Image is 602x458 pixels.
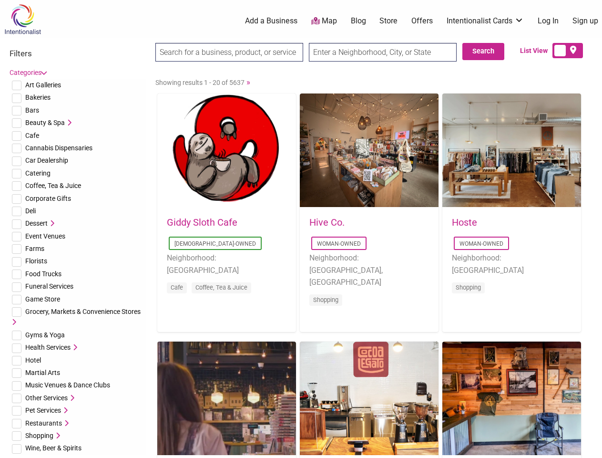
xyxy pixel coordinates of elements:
span: Health Services [25,343,71,351]
span: Bakeries [25,94,51,101]
a: » [246,77,250,87]
span: List View [520,46,552,56]
span: Shopping [25,432,53,439]
span: Gyms & Yoga [25,331,65,339]
li: Neighborhood: [GEOGRAPHIC_DATA], [GEOGRAPHIC_DATA] [309,252,429,289]
span: Coffee, Tea & Juice [25,182,81,189]
span: Deli [25,207,36,215]
a: Coffee, Tea & Juice [195,284,247,291]
a: Log In [538,16,559,26]
input: Enter a Neighborhood, City, or State [309,43,457,62]
span: Car Dealership [25,156,68,164]
span: Corporate Gifts [25,195,71,202]
span: Wine, Beer & Spirits [25,444,82,452]
button: Search [462,43,504,60]
span: Dessert [25,219,48,227]
a: Woman-Owned [317,240,361,247]
a: Offers [411,16,433,26]
input: Search for a business, product, or service [155,43,303,62]
span: Florists [25,257,47,265]
a: Hoste [452,217,477,228]
span: Cafe [25,132,39,139]
span: Music Venues & Dance Clubs [25,381,110,389]
a: Store [379,16,398,26]
span: Art Galleries [25,81,61,89]
span: Martial Arts [25,369,60,376]
span: Farms [25,245,44,252]
span: Other Services [25,394,68,402]
a: Add a Business [245,16,297,26]
li: Neighborhood: [GEOGRAPHIC_DATA] [167,252,286,276]
span: Bars [25,106,39,114]
span: Cannabis Dispensaries [25,144,92,152]
a: Intentionalist Cards [447,16,524,26]
a: Giddy Sloth Cafe [167,217,237,228]
a: [DEMOGRAPHIC_DATA]-Owned [174,240,256,247]
a: Shopping [313,296,338,303]
li: Neighborhood: [GEOGRAPHIC_DATA] [452,252,571,276]
span: Pet Services [25,406,61,414]
a: Hive Co. [309,217,345,228]
a: Sign up [572,16,598,26]
span: Showing results 1 - 20 of 5637 [155,79,245,86]
span: Beauty & Spa [25,119,65,126]
span: Food Trucks [25,270,61,278]
a: Woman-Owned [459,240,503,247]
a: Cafe [171,284,183,291]
span: Catering [25,169,51,177]
span: Grocery, Markets & Convenience Stores [25,308,141,315]
a: Shopping [456,284,481,291]
a: Blog [351,16,366,26]
h3: Filters [10,49,146,58]
span: Funeral Services [25,282,73,290]
a: Map [311,16,337,27]
span: Event Venues [25,232,65,240]
span: Hotel [25,356,41,364]
span: Game Store [25,295,60,303]
span: Restaurants [25,419,62,427]
a: Categories [10,69,46,76]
